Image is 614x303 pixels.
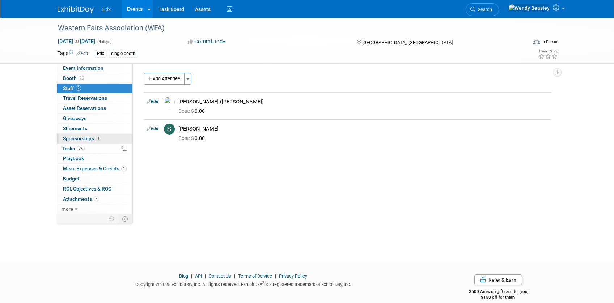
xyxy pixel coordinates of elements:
span: Asset Reservations [63,105,106,111]
a: Contact Us [209,273,231,279]
span: (4 days) [97,39,112,44]
div: Copyright © 2025 ExhibitDay, Inc. All rights reserved. ExhibitDay is a registered trademark of Ex... [58,279,429,288]
span: Search [475,7,492,12]
a: Event Information [57,63,132,73]
span: Budget [63,176,79,182]
span: 3 [94,196,99,201]
a: Tasks5% [57,144,132,154]
span: [GEOGRAPHIC_DATA], [GEOGRAPHIC_DATA] [362,40,453,45]
a: Edit [147,99,158,104]
span: Playbook [63,155,84,161]
a: Asset Reservations [57,103,132,113]
a: Budget [57,174,132,184]
div: $150 off for them. [440,294,557,300]
span: Event Information [63,65,103,71]
a: Staff2 [57,84,132,93]
a: Shipments [57,124,132,133]
a: Attachments3 [57,194,132,204]
span: | [273,273,278,279]
span: ROI, Objectives & ROO [63,186,111,192]
span: Shipments [63,125,87,131]
span: | [232,273,237,279]
div: Western Fairs Association (WFA) [55,22,516,35]
span: Staff [63,85,81,91]
span: Cost: $ [178,135,195,141]
a: ROI, Objectives & ROO [57,184,132,194]
a: Terms of Service [238,273,272,279]
img: ExhibitDay [58,6,94,13]
span: 1 [96,136,101,141]
a: API [195,273,202,279]
div: Event Rating [538,50,558,53]
td: Personalize Event Tab Strip [105,214,118,223]
span: more [62,206,73,212]
div: Etix [95,50,106,57]
a: Giveaways [57,114,132,123]
span: Tasks [62,146,85,151]
span: 0.00 [178,108,208,114]
img: Format-Inperson.png [533,39,540,44]
a: Privacy Policy [279,273,307,279]
span: Giveaways [63,115,86,121]
div: In-Person [541,39,558,44]
a: Misc. Expenses & Credits1 [57,164,132,174]
td: Toggle Event Tabs [118,214,132,223]
span: | [189,273,194,279]
button: Add Attendee [144,73,185,85]
span: 1 [121,166,127,171]
button: Committed [185,38,228,46]
img: S.jpg [164,124,175,135]
span: to [73,38,80,44]
a: Edit [147,126,158,131]
a: Search [466,3,499,16]
td: Tags [58,50,88,58]
a: Playbook [57,154,132,163]
span: Travel Reservations [63,95,107,101]
span: 0.00 [178,135,208,141]
span: | [203,273,208,279]
sup: ® [262,281,264,285]
a: Blog [179,273,188,279]
span: Attachments [63,196,99,202]
a: Travel Reservations [57,93,132,103]
a: Refer & Earn [474,274,522,285]
span: Etix [102,7,111,12]
div: [PERSON_NAME] [178,125,549,132]
span: Sponsorships [63,136,101,141]
img: Wendy Beasley [508,4,550,12]
span: Booth not reserved yet [79,75,85,81]
div: $500 Amazon gift card for you, [440,284,557,300]
div: single booth [109,50,137,57]
a: Sponsorships1 [57,134,132,144]
span: [DATE] [DATE] [58,38,96,44]
span: Misc. Expenses & Credits [63,166,127,171]
a: Booth [57,73,132,83]
span: Booth [63,75,85,81]
div: Event Format [484,38,559,48]
a: more [57,204,132,214]
span: Cost: $ [178,108,195,114]
span: 5% [77,146,85,151]
a: Edit [76,51,88,56]
div: [PERSON_NAME] ([PERSON_NAME]) [178,98,549,105]
span: 2 [76,85,81,91]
